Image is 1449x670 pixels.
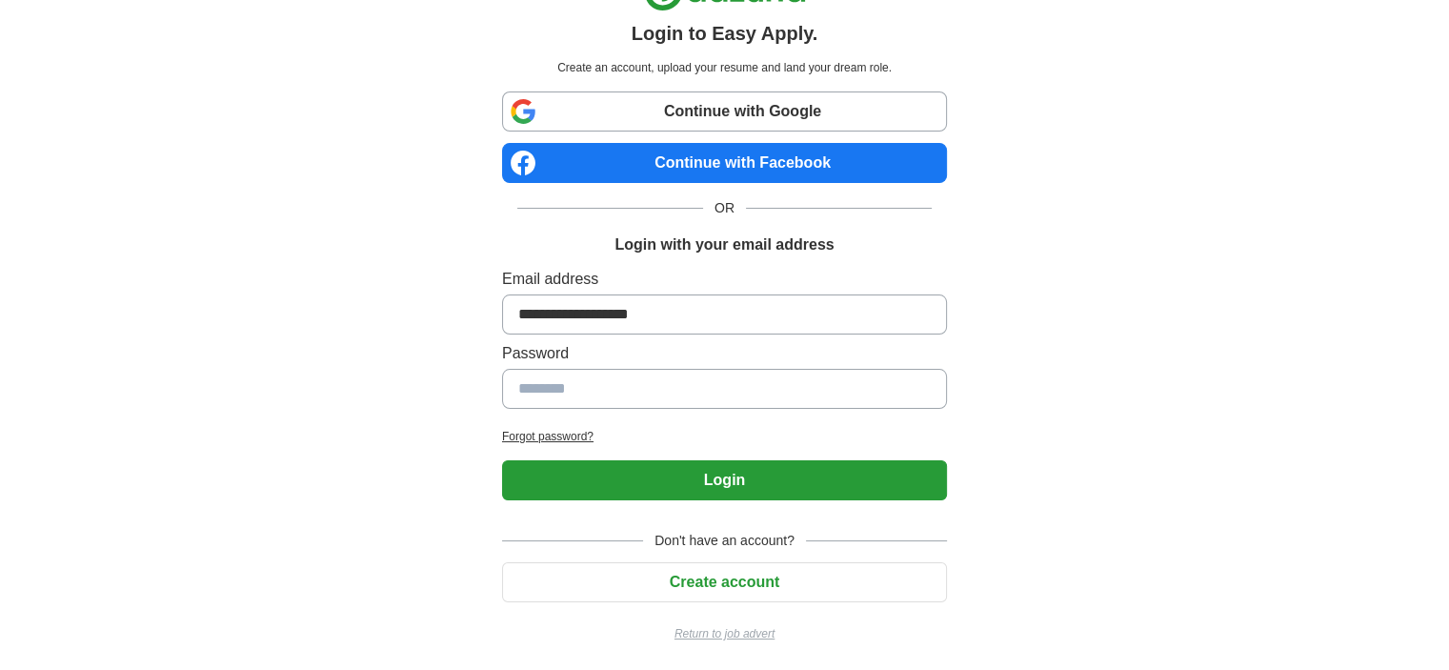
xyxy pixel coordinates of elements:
[632,19,818,48] h1: Login to Easy Apply.
[502,428,947,445] a: Forgot password?
[703,198,746,218] span: OR
[502,91,947,132] a: Continue with Google
[614,233,834,256] h1: Login with your email address
[502,342,947,365] label: Password
[502,574,947,590] a: Create account
[643,531,806,551] span: Don't have an account?
[502,625,947,642] a: Return to job advert
[502,143,947,183] a: Continue with Facebook
[502,562,947,602] button: Create account
[506,59,943,76] p: Create an account, upload your resume and land your dream role.
[502,460,947,500] button: Login
[502,268,947,291] label: Email address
